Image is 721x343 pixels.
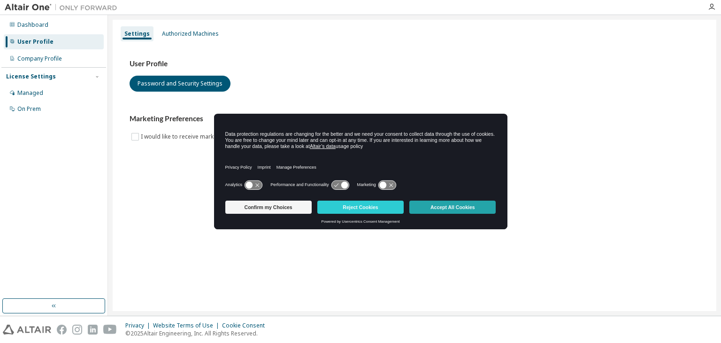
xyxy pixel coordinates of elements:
[6,73,56,80] div: License Settings
[17,21,48,29] div: Dashboard
[72,325,82,335] img: instagram.svg
[130,114,699,124] h3: Marketing Preferences
[17,89,43,97] div: Managed
[141,131,278,142] label: I would like to receive marketing emails from Altair
[130,59,699,69] h3: User Profile
[17,55,62,62] div: Company Profile
[130,76,230,92] button: Password and Security Settings
[88,325,98,335] img: linkedin.svg
[5,3,122,12] img: Altair One
[153,322,222,329] div: Website Terms of Use
[17,38,54,46] div: User Profile
[222,322,270,329] div: Cookie Consent
[125,322,153,329] div: Privacy
[125,329,270,337] p: © 2025 Altair Engineering, Inc. All Rights Reserved.
[124,30,150,38] div: Settings
[57,325,67,335] img: facebook.svg
[103,325,117,335] img: youtube.svg
[17,105,41,113] div: On Prem
[3,325,51,335] img: altair_logo.svg
[162,30,219,38] div: Authorized Machines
